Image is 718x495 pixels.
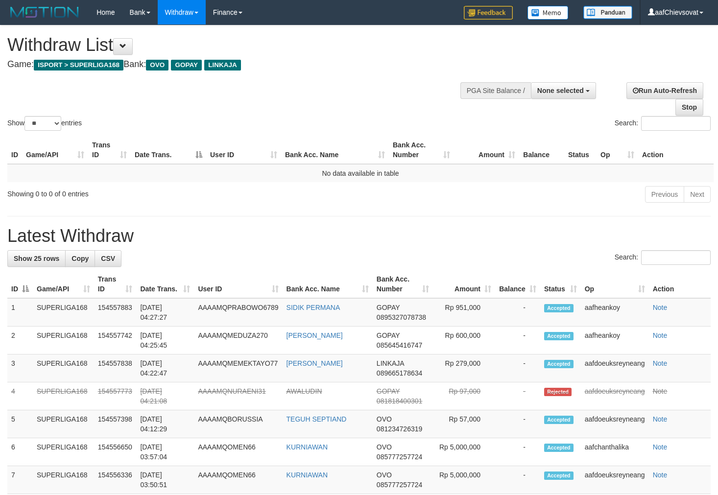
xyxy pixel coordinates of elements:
[653,471,668,479] a: Note
[653,387,668,395] a: Note
[7,410,33,438] td: 5
[540,270,581,298] th: Status: activate to sort column ascending
[377,415,392,423] span: OVO
[544,471,574,480] span: Accepted
[653,331,668,339] a: Note
[581,466,649,494] td: aafdoeuksreyneang
[33,438,94,466] td: SUPERLIGA168
[7,116,82,131] label: Show entries
[544,388,572,396] span: Rejected
[287,471,328,479] a: KURNIAWAN
[171,60,202,71] span: GOPAY
[287,359,343,367] a: [PERSON_NAME]
[377,369,422,377] span: Copy 089665178634 to clipboard
[495,298,540,327] td: -
[95,250,121,267] a: CSV
[433,410,495,438] td: Rp 57,000
[433,270,495,298] th: Amount: activate to sort column ascending
[7,298,33,327] td: 1
[7,226,711,246] h1: Latest Withdraw
[581,354,649,382] td: aafdoeuksreyneang
[544,304,574,312] span: Accepted
[206,136,281,164] th: User ID: activate to sort column ascending
[377,387,400,395] span: GOPAY
[194,382,282,410] td: AAAAMQNURAENI31
[433,438,495,466] td: Rp 5,000,000
[377,331,400,339] span: GOPAY
[194,354,282,382] td: AAAAMQMEMEKTAYO77
[433,466,495,494] td: Rp 5,000,000
[7,60,469,70] h4: Game: Bank:
[7,136,22,164] th: ID
[33,298,94,327] td: SUPERLIGA168
[194,438,282,466] td: AAAAMQOMEN66
[454,136,519,164] th: Amount: activate to sort column ascending
[389,136,454,164] th: Bank Acc. Number: activate to sort column ascending
[377,471,392,479] span: OVO
[7,354,33,382] td: 3
[194,327,282,354] td: AAAAMQMEDUZA270
[377,304,400,311] span: GOPAY
[7,382,33,410] td: 4
[544,332,574,340] span: Accepted
[581,270,649,298] th: Op: activate to sort column ascending
[65,250,95,267] a: Copy
[14,255,59,262] span: Show 25 rows
[649,270,711,298] th: Action
[495,327,540,354] td: -
[675,99,703,116] a: Stop
[88,136,131,164] th: Trans ID: activate to sort column ascending
[495,270,540,298] th: Balance: activate to sort column ascending
[653,304,668,311] a: Note
[581,382,649,410] td: aafdoeuksreyneang
[33,270,94,298] th: Game/API: activate to sort column ascending
[519,136,564,164] th: Balance
[641,250,711,265] input: Search:
[537,87,584,94] span: None selected
[94,327,137,354] td: 154557742
[377,341,422,349] span: Copy 085645416747 to clipboard
[638,136,714,164] th: Action
[377,425,422,433] span: Copy 081234726319 to clipboard
[287,304,340,311] a: SIDIK PERMANA
[581,438,649,466] td: aafchanthalika
[194,270,282,298] th: User ID: activate to sort column ascending
[597,136,638,164] th: Op: activate to sort column ascending
[34,60,123,71] span: ISPORT > SUPERLIGA168
[136,298,194,327] td: [DATE] 04:27:27
[136,354,194,382] td: [DATE] 04:22:47
[33,466,94,494] td: SUPERLIGA168
[433,327,495,354] td: Rp 600,000
[94,270,137,298] th: Trans ID: activate to sort column ascending
[287,443,328,451] a: KURNIAWAN
[645,186,684,203] a: Previous
[377,443,392,451] span: OVO
[433,382,495,410] td: Rp 97,000
[136,410,194,438] td: [DATE] 04:12:29
[194,298,282,327] td: AAAAMQPRABOWO6789
[287,415,347,423] a: TEGUH SEPTIAND
[136,466,194,494] td: [DATE] 03:50:51
[94,466,137,494] td: 154556336
[24,116,61,131] select: Showentries
[33,410,94,438] td: SUPERLIGA168
[653,359,668,367] a: Note
[7,327,33,354] td: 2
[581,327,649,354] td: aafheankoy
[7,185,292,199] div: Showing 0 to 0 of 0 entries
[194,410,282,438] td: AAAAMQBORUSSIA
[544,416,574,424] span: Accepted
[641,116,711,131] input: Search:
[615,250,711,265] label: Search:
[204,60,241,71] span: LINKAJA
[7,270,33,298] th: ID: activate to sort column descending
[564,136,597,164] th: Status
[495,466,540,494] td: -
[495,438,540,466] td: -
[377,313,426,321] span: Copy 0895327078738 to clipboard
[583,6,632,19] img: panduan.png
[433,298,495,327] td: Rp 951,000
[373,270,433,298] th: Bank Acc. Number: activate to sort column ascending
[33,382,94,410] td: SUPERLIGA168
[433,354,495,382] td: Rp 279,000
